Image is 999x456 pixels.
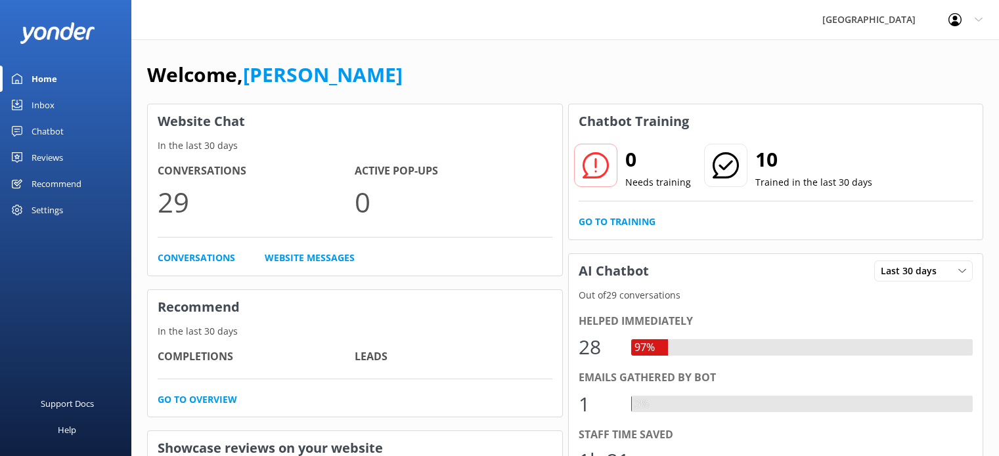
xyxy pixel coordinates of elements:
h4: Conversations [158,163,355,180]
h3: AI Chatbot [569,254,659,288]
div: 97% [631,339,658,356]
div: Recommend [32,171,81,197]
h3: Website Chat [148,104,562,138]
div: Support Docs [41,390,94,417]
div: Staff time saved [579,426,973,444]
p: Needs training [625,175,691,190]
p: 29 [158,180,355,224]
div: 1 [579,388,618,420]
h4: Active Pop-ups [355,163,552,180]
div: Emails gathered by bot [579,369,973,386]
p: In the last 30 days [148,138,562,153]
div: Help [58,417,76,443]
p: Trained in the last 30 days [755,175,872,190]
p: In the last 30 days [148,324,562,339]
h3: Recommend [148,290,562,324]
span: Last 30 days [881,264,944,278]
a: Go to overview [158,392,237,407]
h4: Leads [355,348,552,365]
p: 0 [355,180,552,224]
h1: Welcome, [147,59,403,91]
div: 3% [631,396,652,413]
a: Conversations [158,251,235,265]
div: Home [32,66,57,92]
h3: Chatbot Training [569,104,699,138]
img: yonder-white-logo.png [20,22,95,44]
a: Go to Training [579,215,655,229]
div: Reviews [32,144,63,171]
h2: 10 [755,144,872,175]
h4: Completions [158,348,355,365]
p: Out of 29 conversations [569,288,983,302]
h2: 0 [625,144,691,175]
div: Settings [32,197,63,223]
div: 28 [579,331,618,363]
div: Chatbot [32,118,64,144]
div: Helped immediately [579,313,973,330]
a: [PERSON_NAME] [243,61,403,88]
div: Inbox [32,92,55,118]
a: Website Messages [265,251,355,265]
